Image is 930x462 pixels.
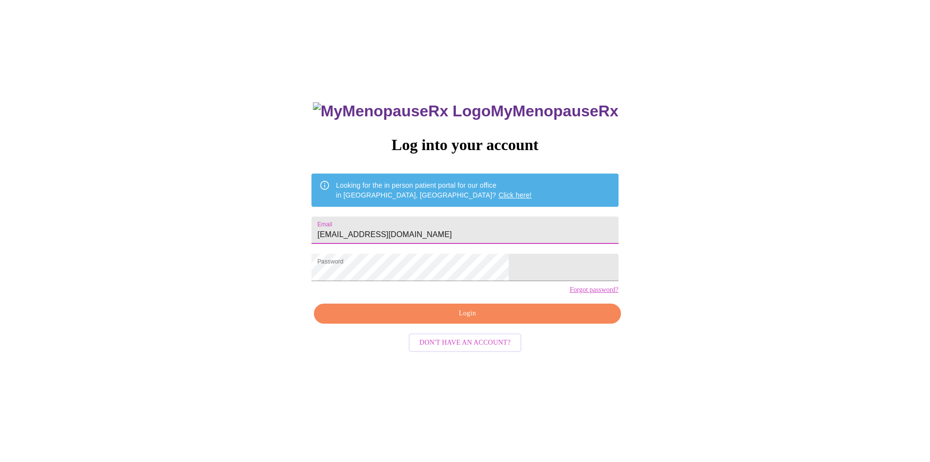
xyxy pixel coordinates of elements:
h3: Log into your account [311,136,618,154]
span: Login [325,308,609,320]
a: Don't have an account? [406,337,524,346]
a: Click here! [498,191,532,199]
button: Don't have an account? [409,333,521,352]
h3: MyMenopauseRx [313,102,619,120]
div: Looking for the in person patient portal for our office in [GEOGRAPHIC_DATA], [GEOGRAPHIC_DATA]? [336,176,532,204]
button: Login [314,304,620,324]
a: Forgot password? [570,286,619,294]
img: MyMenopauseRx Logo [313,102,491,120]
span: Don't have an account? [419,337,511,349]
